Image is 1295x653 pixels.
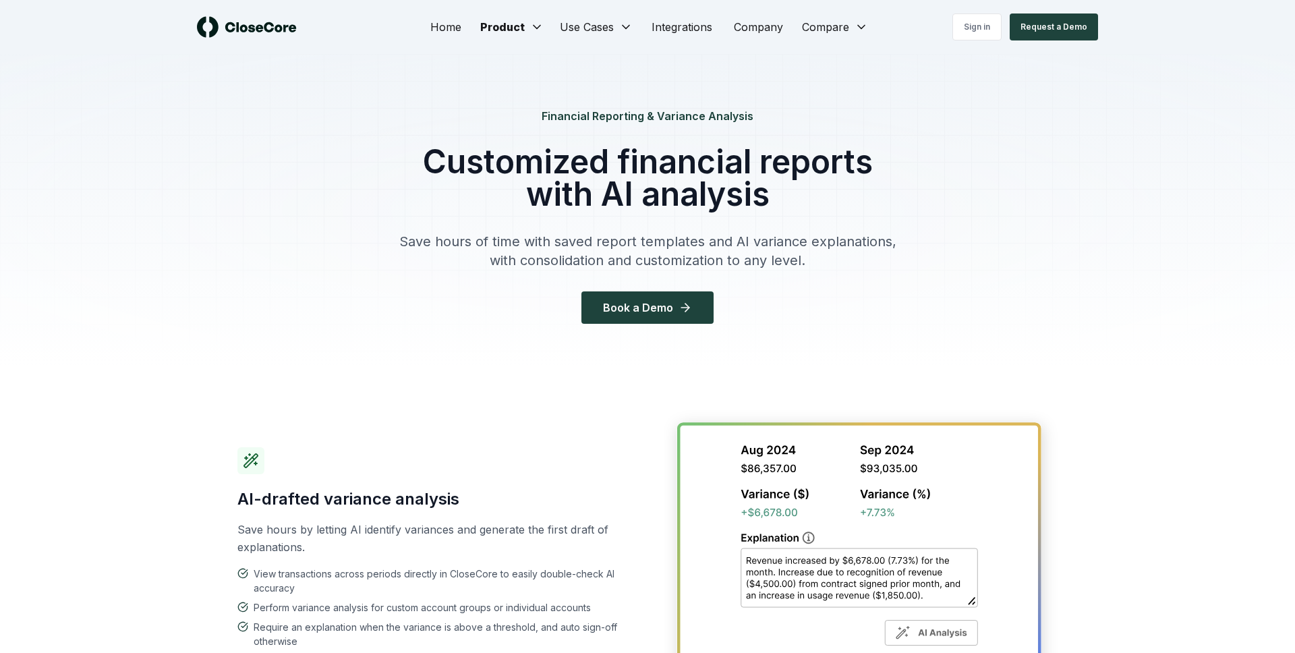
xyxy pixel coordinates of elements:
button: Product [472,13,552,40]
p: Save hours by letting AI identify variances and generate the first draft of explanations. [237,521,631,556]
span: Perform variance analysis for custom account groups or individual accounts [254,600,591,615]
a: Sign in [952,13,1002,40]
a: Integrations [641,13,723,40]
span: Compare [802,19,849,35]
p: Save hours of time with saved report templates and AI variance explanations, with consolidation a... [388,232,906,270]
img: logo [197,16,297,38]
a: Company [723,13,794,40]
button: Request a Demo [1010,13,1098,40]
button: Book a Demo [581,291,714,324]
a: Home [420,13,472,40]
h3: AI-drafted variance analysis [237,488,631,510]
span: Product [480,19,525,35]
button: Compare [794,13,876,40]
span: Require an explanation when the variance is above a threshold, and auto sign-off otherwise [254,620,631,648]
span: View transactions across periods directly in CloseCore to easily double-check AI accuracy [254,567,631,595]
h1: Customized financial reports with AI analysis [388,146,906,210]
button: Use Cases [552,13,641,40]
h4: Financial Reporting & Variance Analysis [388,108,906,124]
span: Use Cases [560,19,614,35]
